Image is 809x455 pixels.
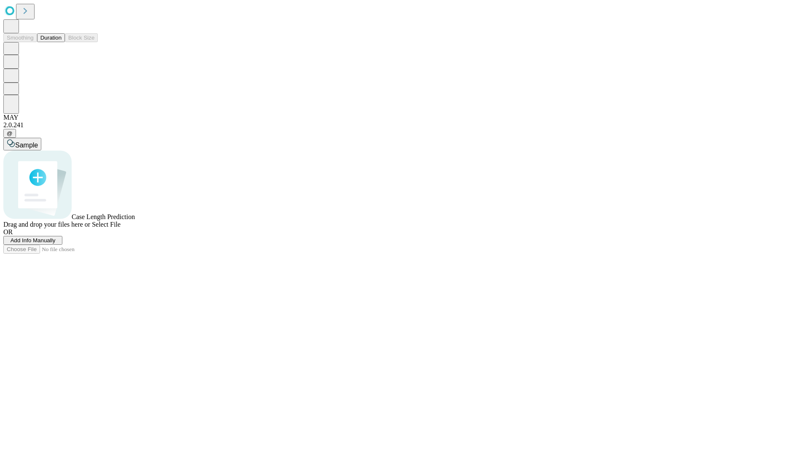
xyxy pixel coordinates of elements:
[72,213,135,220] span: Case Length Prediction
[11,237,56,244] span: Add Info Manually
[92,221,121,228] span: Select File
[15,142,38,149] span: Sample
[3,221,90,228] span: Drag and drop your files here or
[65,33,98,42] button: Block Size
[3,33,37,42] button: Smoothing
[3,129,16,138] button: @
[3,236,62,245] button: Add Info Manually
[3,114,806,121] div: MAY
[7,130,13,136] span: @
[3,121,806,129] div: 2.0.241
[37,33,65,42] button: Duration
[3,228,13,236] span: OR
[3,138,41,150] button: Sample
